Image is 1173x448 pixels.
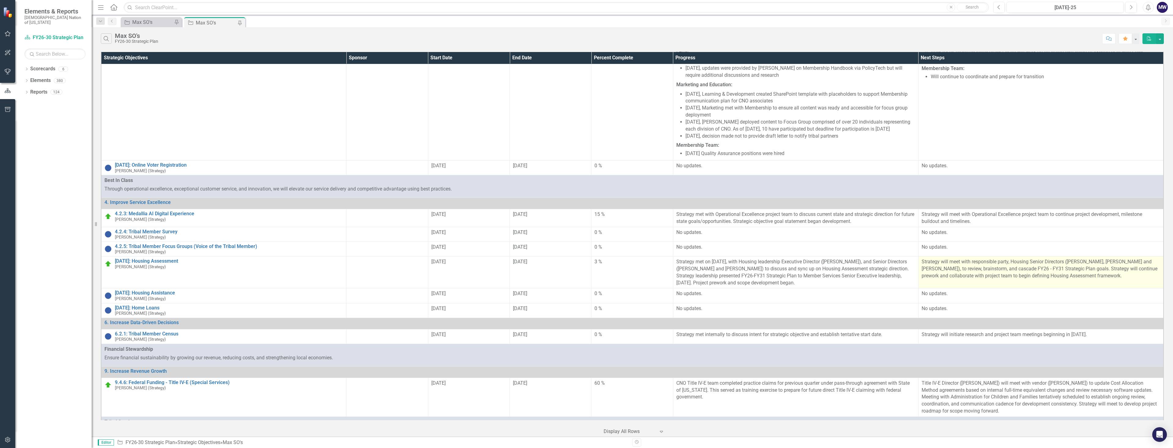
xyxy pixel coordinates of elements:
small: [PERSON_NAME] (Strategy) [115,386,166,390]
td: Double-Click to Edit [918,161,1164,175]
p: Strategy met with Operational Excellence project team to discuss current state and strategic dire... [676,211,915,225]
td: Double-Click to Edit Right Click for Context Menu [101,318,1164,329]
a: Strategic Objectives [177,439,220,445]
td: Double-Click to Edit [673,161,918,175]
img: Not Started [104,333,112,340]
p: Strategy will meet with Operational Excellence project team to continue project development, mile... [922,211,1160,225]
img: On Target [104,260,112,268]
a: 4. Improve Service Excellence [104,200,1160,205]
img: Not Started [104,164,112,172]
td: Double-Click to Edit [591,227,673,242]
td: Double-Click to Edit [591,378,673,417]
td: Double-Click to Edit [346,209,428,227]
strong: Marketing and Education: [676,82,732,87]
a: Max SO's [122,18,173,26]
small: [PERSON_NAME] (Strategy) [115,168,166,173]
td: Double-Click to Edit [510,288,591,303]
img: ClearPoint Strategy [3,7,14,18]
img: On Target [104,213,112,220]
td: Double-Click to Edit [428,378,510,417]
a: [DATE]: Online Voter Registration [115,162,343,168]
td: Double-Click to Edit [346,257,428,288]
td: Double-Click to Edit [673,378,918,417]
td: Double-Click to Edit [346,329,428,344]
button: [DATE]-25 [1007,2,1124,13]
p: No updates. [922,229,1160,236]
td: Double-Click to Edit [101,175,1164,198]
td: Double-Click to Edit [918,288,1164,303]
td: Double-Click to Edit [346,288,428,303]
p: Title IV-E Director ([PERSON_NAME]) will meet with vendor ([PERSON_NAME]) to update Cost Allocati... [922,380,1160,415]
td: Double-Click to Edit [346,242,428,256]
td: Double-Click to Edit [918,209,1164,227]
td: Double-Click to Edit [428,303,510,318]
p: No updates. [676,244,915,251]
td: Double-Click to Edit Right Click for Context Menu [101,288,346,303]
td: Double-Click to Edit [510,257,591,288]
div: FY26-30 Strategic Plan [115,39,158,44]
div: 380 [54,78,66,83]
p: Strategy met internally to discuss intent for strategic objective and establish tentative start d... [676,331,915,338]
small: [PERSON_NAME] (Strategy) [115,250,166,254]
div: 0 % [594,305,670,312]
span: [DATE] [431,331,446,337]
span: [DATE] [431,291,446,296]
a: 6. Increase Data-Driven Decisions [104,320,1160,325]
span: [DATE] [513,244,527,250]
a: [DATE]: Housing Assessment [115,258,343,264]
a: 9. Increase Revenue Growth [104,368,1160,374]
td: Double-Click to Edit [673,303,918,318]
div: 0 % [594,331,670,338]
span: [DATE] [513,291,527,296]
p: Ensure financial sustainability by growing our revenue, reducing costs, and strengthening local e... [104,354,1160,361]
span: [DATE] [431,305,446,311]
span: [DATE] [513,259,527,265]
li: [DATE], [PERSON_NAME] deployed content to Focus Group comprised of over 20 individuals representi... [685,119,915,133]
a: [DATE]: Home Loans [115,305,343,311]
img: Not Started [104,231,112,238]
button: MW [1157,2,1168,13]
a: 6.2.1: Tribal Member Census [115,331,343,337]
span: Financial Stewardship [104,346,1160,353]
td: Double-Click to Edit [428,288,510,303]
div: 0 % [594,244,670,251]
div: Open Intercom Messenger [1152,427,1167,442]
td: Double-Click to Edit [673,329,918,344]
span: [DATE] [513,331,527,337]
td: Double-Click to Edit [428,257,510,288]
small: [PERSON_NAME] (Strategy) [115,337,166,342]
span: [DATE] [431,259,446,265]
td: Double-Click to Edit [591,288,673,303]
p: Strategy met on [DATE], with Housing leadership Executive Director ([PERSON_NAME]), and Senior Di... [676,258,915,286]
p: No updates. [676,305,915,312]
span: [DATE] [431,229,446,235]
td: Double-Click to Edit [673,209,918,227]
td: Double-Click to Edit [428,242,510,256]
small: [PERSON_NAME] (Strategy) [115,235,166,239]
td: Double-Click to Edit [346,303,428,318]
img: On Target [104,381,112,389]
td: Double-Click to Edit Right Click for Context Menu [101,198,1164,209]
td: Double-Click to Edit [673,288,918,303]
button: Search [957,3,987,12]
td: Double-Click to Edit [591,329,673,344]
div: 60 % [594,380,670,387]
td: Double-Click to Edit [918,378,1164,417]
td: Double-Click to Edit [673,257,918,288]
td: Double-Click to Edit Right Click for Context Menu [101,329,346,344]
div: Max SO's [115,32,158,39]
a: Elements [30,77,51,84]
div: Max SO's [196,19,236,27]
td: Double-Click to Edit [918,329,1164,344]
td: Double-Click to Edit [346,161,428,175]
span: [DATE] [513,211,527,217]
div: Max SO's [223,439,243,445]
p: No updates. [922,290,1160,297]
td: Double-Click to Edit [510,378,591,417]
td: Double-Click to Edit [591,242,673,256]
li: [DATE], Marketing met with Membership to ensure all content was ready and accessible for focus gr... [685,105,915,119]
td: Double-Click to Edit [428,209,510,227]
p: No updates. [922,244,1160,251]
div: » » [117,439,628,446]
p: No updates. [922,162,1160,169]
